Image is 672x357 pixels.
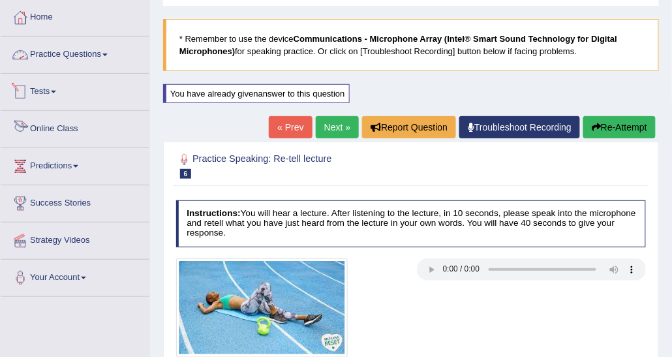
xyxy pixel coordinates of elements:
span: 6 [180,169,192,179]
a: Next » [316,116,359,138]
button: Re-Attempt [583,116,656,138]
a: Tests [1,74,149,106]
a: Predictions [1,148,149,181]
h2: Practice Speaking: Re-tell lecture [176,151,468,179]
a: Practice Questions [1,37,149,69]
h4: You will hear a lecture. After listening to the lecture, in 10 seconds, please speak into the mic... [176,200,647,247]
a: Troubleshoot Recording [459,116,580,138]
button: Report Question [362,116,456,138]
a: Your Account [1,260,149,292]
blockquote: * Remember to use the device for speaking practice. Or click on [Troubleshoot Recording] button b... [163,19,659,71]
a: Success Stories [1,185,149,218]
b: Instructions: [187,208,240,218]
b: Communications - Microphone Array (Intel® Smart Sound Technology for Digital Microphones) [179,34,617,56]
a: Strategy Videos [1,223,149,255]
div: You have already given answer to this question [163,84,350,103]
a: Online Class [1,111,149,144]
a: « Prev [269,116,312,138]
